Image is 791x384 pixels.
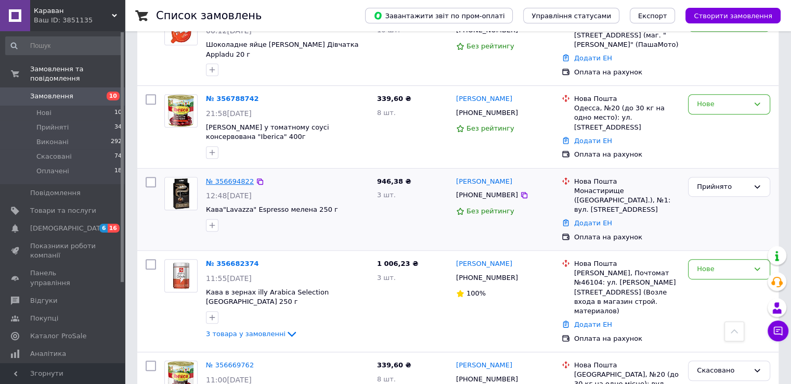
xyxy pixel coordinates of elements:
span: 946,38 ₴ [377,177,411,185]
a: Додати ЕН [574,54,612,62]
a: Додати ЕН [574,219,612,227]
span: Показники роботи компанії [30,241,96,260]
span: Без рейтингу [466,42,514,50]
span: 8 шт. [377,375,396,383]
div: Нове [697,99,749,110]
span: [DEMOGRAPHIC_DATA] [30,224,107,233]
span: 16 [108,224,120,233]
a: Шоколадне яйце [PERSON_NAME] Дівчатка Appladu 20 г [206,41,358,58]
button: Управління статусами [523,8,619,23]
div: Нова Пошта [574,94,680,104]
span: Управління статусами [531,12,611,20]
span: Замовлення [30,92,73,101]
a: № 356669762 [206,361,254,369]
span: 339,60 ₴ [377,361,411,369]
span: 3 товара у замовленні [206,330,286,338]
span: Без рейтингу [466,124,514,132]
a: Кава"Lavazza" Espresso мелена 250 г [206,206,338,213]
img: Фото товару [165,177,197,210]
div: Прийнято [697,182,749,193]
div: Нова Пошта [574,361,680,370]
div: [PHONE_NUMBER] [454,271,520,285]
a: Фото товару [164,177,198,210]
span: 1 006,23 ₴ [377,260,418,267]
span: 100% [466,289,486,297]
span: 12:48[DATE] [206,191,252,200]
a: [PERSON_NAME] [456,94,512,104]
span: Створити замовлення [694,12,772,20]
span: Каталог ProSale [30,331,86,341]
div: [PERSON_NAME], Почтомат №46104: ул. [PERSON_NAME][STREET_ADDRESS] (Возле входа в магазин строй. м... [574,268,680,316]
a: № 356694822 [206,177,254,185]
a: Додати ЕН [574,137,612,145]
span: Товари та послуги [30,206,96,215]
div: Оплата на рахунок [574,68,680,77]
span: 11:00[DATE] [206,376,252,384]
span: 292 [111,137,122,147]
div: Ваш ID: 3851135 [34,16,125,25]
a: № 356682374 [206,260,259,267]
span: 10 [114,108,122,118]
a: Кава в зернах illy Arabica Selection [GEOGRAPHIC_DATA] 250 г [206,288,329,306]
span: 6 [99,224,108,233]
input: Пошук [5,36,123,55]
a: Додати ЕН [574,321,612,328]
span: 8 шт. [377,109,396,117]
span: Нові [36,108,51,118]
button: Чат з покупцем [768,321,788,341]
a: Фото товару [164,94,198,127]
a: [PERSON_NAME] [456,259,512,269]
div: Оплата на рахунок [574,334,680,343]
a: № 356788742 [206,95,259,103]
span: Виконані [36,137,69,147]
a: Фото товару [164,259,198,292]
span: Повідомлення [30,188,81,198]
button: Створити замовлення [685,8,781,23]
div: смт. [STREET_ADDRESS]: вул. [STREET_ADDRESS] (маг. "[PERSON_NAME]" (ПашаМото) [574,21,680,50]
div: Нова Пошта [574,177,680,186]
div: [PHONE_NUMBER] [454,188,520,202]
a: [PERSON_NAME] [456,361,512,370]
span: Покупці [30,314,58,323]
span: Аналітика [30,349,66,359]
div: Скасовано [697,365,749,376]
span: Замовлення та повідомлення [30,65,125,83]
div: Нове [697,264,749,275]
button: Експорт [630,8,676,23]
span: Без рейтингу [466,207,514,215]
a: 3 товара у замовленні [206,330,298,338]
span: 3 шт. [377,191,396,199]
span: Панель управління [30,268,96,287]
a: Створити замовлення [675,11,781,19]
span: 10 [107,92,120,100]
span: 11:55[DATE] [206,274,252,283]
span: 3 шт. [377,274,396,281]
span: 339,60 ₴ [377,95,411,103]
a: [PERSON_NAME] [456,177,512,187]
div: [PHONE_NUMBER] [454,106,520,120]
span: Оплачені [36,167,69,176]
h1: Список замовлень [156,9,262,22]
span: 74 [114,152,122,161]
span: 18 [114,167,122,176]
div: Оплата на рахунок [574,233,680,242]
a: [PERSON_NAME] у томатному соусi консервована "Iberica" 400г [206,123,329,141]
img: Фото товару [165,262,197,289]
span: Експорт [638,12,667,20]
span: Скасовані [36,152,72,161]
span: Завантажити звіт по пром-оплаті [373,11,504,20]
div: Оплата на рахунок [574,150,680,159]
div: Монастирище ([GEOGRAPHIC_DATA].), №1: вул. [STREET_ADDRESS] [574,186,680,215]
div: Нова Пошта [574,259,680,268]
span: 21:58[DATE] [206,109,252,118]
button: Завантажити звіт по пром-оплаті [365,8,513,23]
span: Караван [34,6,112,16]
span: Відгуки [30,296,57,305]
img: Фото товару [167,95,195,127]
div: Одесса, №20 (до 30 кг на одно место): ул. [STREET_ADDRESS] [574,104,680,132]
span: Прийняті [36,123,69,132]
